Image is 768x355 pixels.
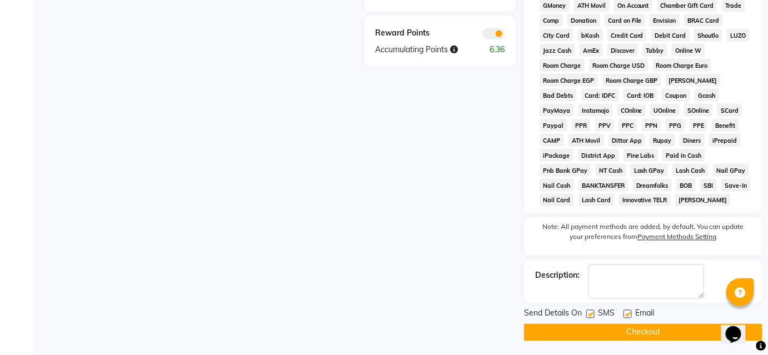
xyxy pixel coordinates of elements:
span: Paid in Cash [662,149,705,162]
label: Note: All payment methods are added, by default. You can update your preferences from [535,222,751,247]
span: Room Charge EGP [540,74,598,87]
span: Credit Card [607,29,647,42]
span: PPC [619,119,637,132]
span: Jazz Cash [540,44,575,57]
span: Room Charge [540,59,585,72]
span: Lash Card [579,194,615,207]
span: AmEx [580,44,603,57]
span: Lash Cash [672,164,709,177]
span: NT Cash [596,164,626,177]
span: Save-In [721,179,751,192]
span: SMS [598,308,615,322]
span: ATH Movil [568,134,604,147]
span: PPV [595,119,615,132]
span: COnline [617,104,646,117]
span: Dreamfolks [633,179,672,192]
span: SOnline [684,104,713,117]
span: Email [635,308,654,322]
span: Card: IDFC [581,89,619,102]
span: PPR [572,119,591,132]
span: Pnb Bank GPay [540,164,591,177]
span: Room Charge Euro [653,59,712,72]
span: Card: IOB [624,89,658,102]
span: PayMaya [540,104,574,117]
span: [PERSON_NAME] [675,194,731,207]
span: bKash [578,29,603,42]
span: District App [578,149,619,162]
span: Bad Debts [540,89,577,102]
iframe: chat widget [721,311,757,344]
span: LUZO [727,29,750,42]
span: Tabby [642,44,667,57]
span: iPackage [540,149,573,162]
span: Rupay [650,134,675,147]
div: Accumulating Points [367,44,476,56]
span: [PERSON_NAME] [666,74,721,87]
span: Nail Cash [540,179,574,192]
span: Room Charge USD [589,59,649,72]
span: Diners [680,134,705,147]
span: BOB [676,179,696,192]
span: Coupon [662,89,690,102]
span: Debit Card [651,29,690,42]
div: Reward Points [367,27,440,39]
span: BANKTANSFER [579,179,629,192]
label: Payment Methods Setting [637,232,717,242]
span: iPrepaid [709,134,741,147]
span: SCard [717,104,742,117]
span: City Card [540,29,573,42]
div: Description: [535,270,580,282]
span: SBI [700,179,717,192]
span: Discover [607,44,639,57]
span: Online W [672,44,705,57]
span: Envision [650,14,680,27]
span: PPN [642,119,661,132]
span: Benefit [712,119,739,132]
span: Comp [540,14,563,27]
span: Nail Card [540,194,574,207]
span: Nail GPay [713,164,749,177]
span: Send Details On [524,308,582,322]
span: Dittor App [609,134,646,147]
span: CAMP [540,134,564,147]
span: Pine Labs [624,149,659,162]
span: Donation [567,14,600,27]
span: PPG [666,119,685,132]
span: Lash GPay [631,164,669,177]
span: Innovative TELR [619,194,671,207]
span: Shoutlo [694,29,722,42]
span: Instamojo [579,104,613,117]
button: Checkout [524,324,762,341]
span: Gcash [695,89,719,102]
span: Paypal [540,119,567,132]
div: 6.36 [476,44,513,56]
span: Room Charge GBP [602,74,661,87]
span: PPE [690,119,708,132]
span: BRAC Card [684,14,723,27]
span: UOnline [650,104,680,117]
span: Card on File [605,14,646,27]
